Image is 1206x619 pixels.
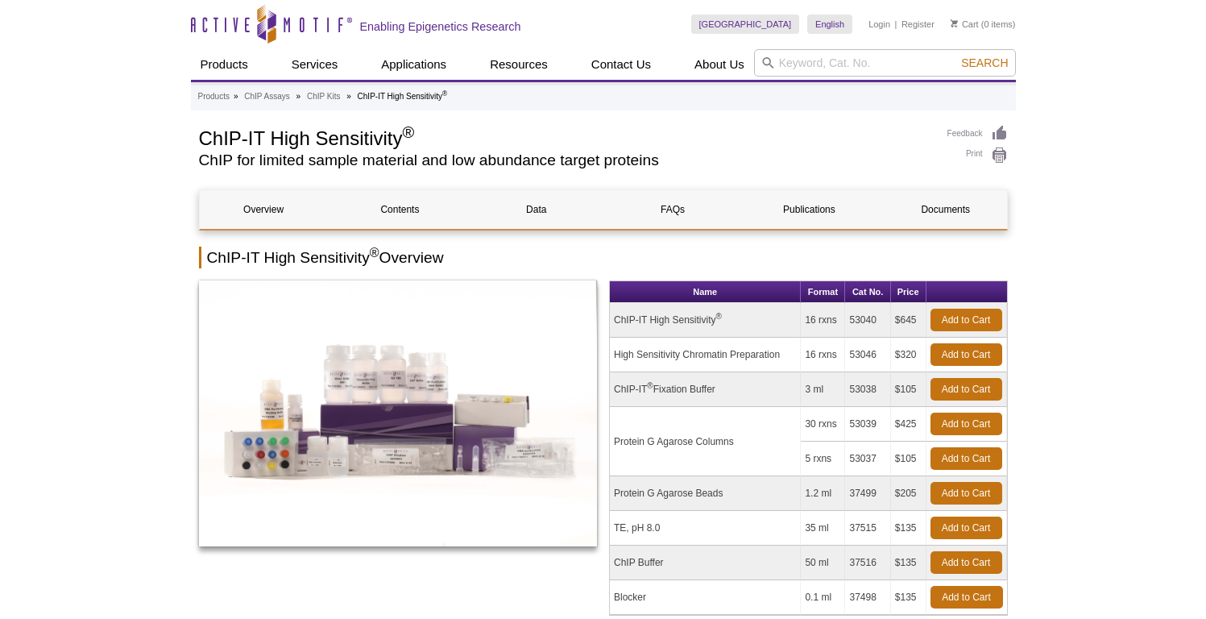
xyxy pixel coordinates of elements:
button: Search [956,56,1013,70]
a: English [807,15,852,34]
img: Your Cart [951,19,958,27]
a: Publications [745,190,873,229]
a: Add to Cart [930,551,1002,574]
li: » [346,92,351,101]
li: (0 items) [951,15,1016,34]
a: Add to Cart [930,517,1002,539]
td: $135 [891,546,926,580]
td: ChIP-IT High Sensitivity [610,303,801,338]
td: TE, pH 8.0 [610,511,801,546]
th: Cat No. [845,281,890,303]
td: $135 [891,580,926,615]
sup: ® [402,123,414,141]
th: Price [891,281,926,303]
a: Cart [951,19,979,30]
td: $105 [891,442,926,476]
td: $105 [891,372,926,407]
td: Protein G Agarose Beads [610,476,801,511]
h2: ChIP for limited sample material and low abundance target proteins [199,153,931,168]
a: ChIP Assays [244,89,290,104]
td: 16 rxns [801,338,845,372]
a: Add to Cart [930,447,1002,470]
sup: ® [647,381,653,390]
td: 37515 [845,511,890,546]
a: Contact Us [582,49,661,80]
td: $645 [891,303,926,338]
td: High Sensitivity Chromatin Preparation [610,338,801,372]
td: $320 [891,338,926,372]
a: Add to Cart [930,309,1002,331]
td: $205 [891,476,926,511]
a: Add to Cart [930,343,1002,366]
a: Add to Cart [930,586,1003,609]
th: Format [801,281,845,303]
td: 50 ml [801,546,845,580]
a: Add to Cart [930,378,1002,401]
td: 16 rxns [801,303,845,338]
a: Add to Cart [930,482,1002,505]
a: [GEOGRAPHIC_DATA] [691,15,800,34]
td: 0.1 ml [801,580,845,615]
h2: ChIP-IT High Sensitivity Overview [199,247,1008,268]
td: 53040 [845,303,890,338]
a: Register [901,19,935,30]
td: 53038 [845,372,890,407]
td: 5 rxns [801,442,845,476]
a: Applications [371,49,456,80]
input: Keyword, Cat. No. [754,49,1016,77]
h1: ChIP-IT High Sensitivity [199,125,931,149]
td: 53039 [845,407,890,442]
a: Contents [336,190,464,229]
a: Feedback [947,125,1008,143]
td: 37516 [845,546,890,580]
td: ChIP-IT Fixation Buffer [610,372,801,407]
li: ChIP-IT High Sensitivity [358,92,448,101]
li: » [296,92,301,101]
li: | [895,15,897,34]
td: 53046 [845,338,890,372]
li: » [234,92,238,101]
a: Login [868,19,890,30]
a: Documents [881,190,1009,229]
a: Overview [200,190,328,229]
a: Data [472,190,600,229]
td: 30 rxns [801,407,845,442]
a: Products [191,49,258,80]
a: FAQs [608,190,736,229]
a: Add to Cart [930,413,1002,435]
td: 1.2 ml [801,476,845,511]
td: Protein G Agarose Columns [610,407,801,476]
sup: ® [442,89,447,98]
td: 53037 [845,442,890,476]
a: Print [947,147,1008,164]
td: ChIP Buffer [610,546,801,580]
sup: ® [370,246,379,260]
sup: ® [716,312,722,321]
span: Search [961,56,1008,69]
a: ChIP Kits [307,89,341,104]
a: Products [198,89,230,104]
h2: Enabling Epigenetics Research [360,19,521,34]
td: 3 ml [801,372,845,407]
th: Name [610,281,801,303]
img: ChIP-IT High Sensitivity Kit [199,280,598,546]
td: 35 ml [801,511,845,546]
a: About Us [685,49,754,80]
td: 37499 [845,476,890,511]
a: Resources [480,49,557,80]
td: $135 [891,511,926,546]
td: Blocker [610,580,801,615]
a: Services [282,49,348,80]
td: $425 [891,407,926,442]
td: 37498 [845,580,890,615]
